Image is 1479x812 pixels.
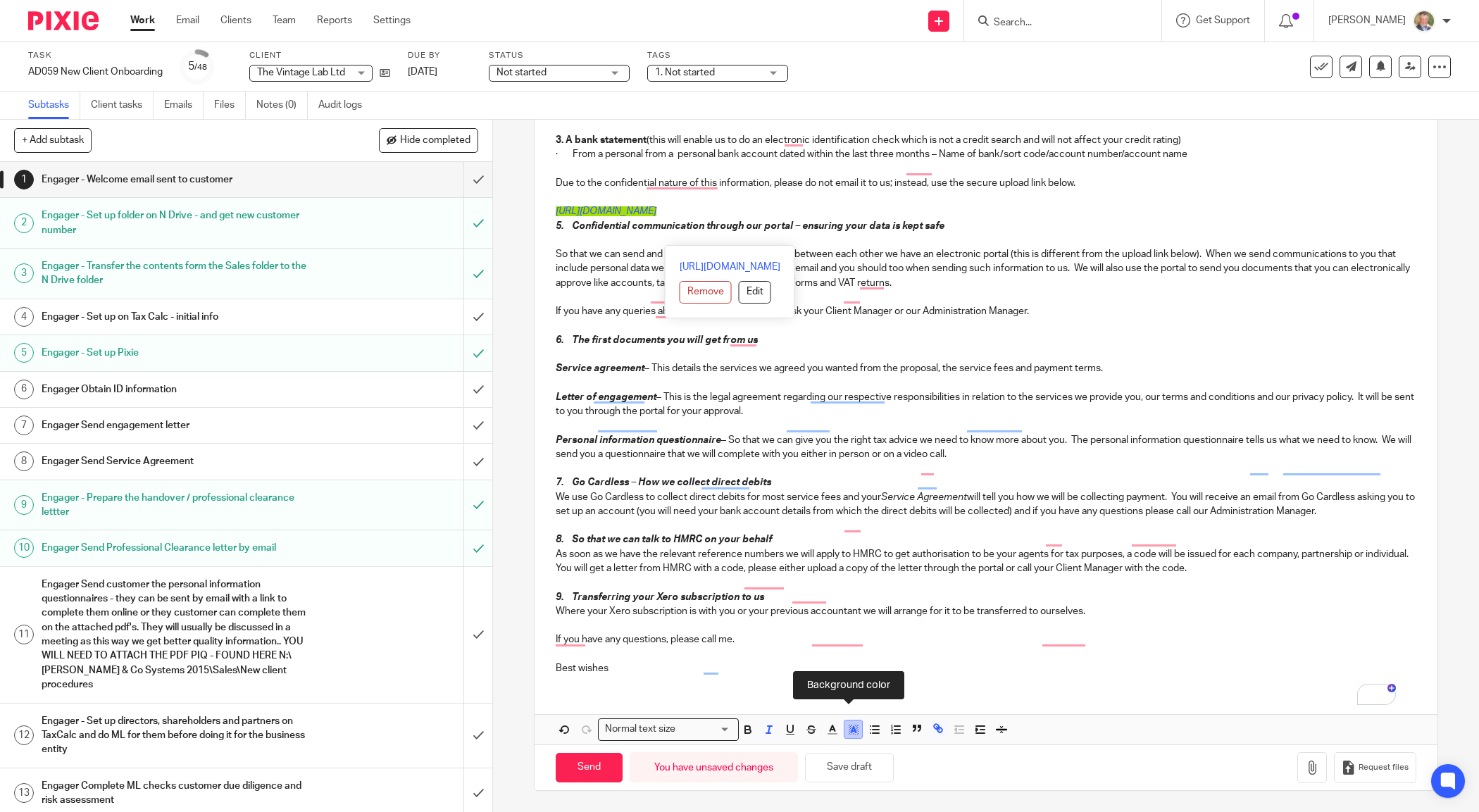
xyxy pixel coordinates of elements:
[14,416,34,435] div: 7
[556,753,623,783] input: Send
[556,335,758,345] em: 6. The first documents you will get from us
[1328,13,1406,27] p: [PERSON_NAME]
[257,68,345,77] span: The Vintage Lab Ltd
[1334,752,1416,784] button: Request files
[992,17,1119,30] input: Search
[14,170,34,189] div: 1
[42,775,313,811] h1: Engager Complete ML checks customer due diligence and risk assessment
[14,380,34,399] div: 6
[630,752,798,782] div: You have unsaved changes
[249,50,390,61] label: Client
[14,263,34,283] div: 3
[373,13,411,27] a: Settings
[739,281,771,304] button: Edit
[556,490,1416,519] p: We use Go Cardless to collect direct debits for most service fees and your will tell you how we w...
[42,537,313,558] h1: Engager Send Professional Clearance letter by email
[556,133,1416,147] p: (this will enable us to do an electronic identification check which is not a credit search and wi...
[556,135,647,145] strong: 3. A bank statement
[14,128,92,152] button: + Add subtask
[130,13,155,27] a: Work
[220,13,251,27] a: Clients
[42,169,313,190] h1: Engager - Welcome email sent to customer
[881,492,967,502] em: Service Agreement
[91,92,154,119] a: Client tasks
[400,135,470,146] span: Hide completed
[1413,10,1435,32] img: High%20Res%20Andrew%20Price%20Accountants_Poppy%20Jakes%20photography-1109.jpg
[28,11,99,30] img: Pixie
[14,213,34,233] div: 2
[14,625,34,644] div: 11
[14,538,34,558] div: 10
[556,147,1416,161] p: · From a personal from a personal bank account dated within the last three months – Name of bank/...
[42,711,313,761] h1: Engager - Set up directors, shareholders and partners on TaxCalc and do ML for them before doing ...
[408,50,471,61] label: Due by
[28,50,163,61] label: Task
[556,661,1416,675] p: Best wishes
[556,304,1416,318] p: If you have any queries about using the portal please ask your Client Manager or our Administrati...
[14,495,34,515] div: 9
[497,68,547,77] span: Not started
[556,435,721,445] em: Personal information questionnaire
[556,206,656,216] a: [URL][DOMAIN_NAME]
[14,451,34,471] div: 8
[379,128,478,152] button: Hide completed
[598,718,739,740] div: Search for option
[556,477,771,487] em: 7. Go Cardless – How we collect direct debits
[556,363,644,373] em: Service agreement
[1196,15,1250,25] span: Get Support
[14,783,34,803] div: 13
[556,221,944,231] em: 5. Confidential communication through our portal – ensuring your data is kept safe
[14,307,34,327] div: 4
[601,722,678,737] span: Normal text size
[556,604,1416,618] p: Where your Xero subscription is with you or your previous accountant we will arrange for it to be...
[42,306,313,327] h1: Engager - Set up on Tax Calc - initial info
[42,379,313,400] h1: Engager Obtain ID information
[556,632,1416,647] p: If you have any questions, please call me.
[680,281,732,304] button: Remove
[214,92,246,119] a: Files
[42,574,313,696] h1: Engager Send customer the personal information questionnaires - they can be sent by email with a ...
[318,92,373,119] a: Audit logs
[556,547,1416,576] p: As soon as we have the relevant reference numbers we will apply to HMRC to get authorisation to b...
[256,92,308,119] a: Notes (0)
[188,58,207,75] div: 5
[408,67,437,77] span: [DATE]
[556,433,1416,462] p: – So that we can give you the right tax advice we need to know more about you. The personal infor...
[556,390,1416,419] p: – This is the legal agreement regarding our respective responsibilities in relation to the servic...
[680,260,780,274] a: [URL][DOMAIN_NAME]
[317,13,352,27] a: Reports
[273,13,296,27] a: Team
[42,487,313,523] h1: Engager - Prepare the handover / professional clearance lettter
[194,63,207,71] small: /48
[28,65,163,79] div: AD059 New Client Onboarding
[176,13,199,27] a: Email
[42,205,313,241] h1: Engager - Set up folder on N Drive - and get new customer number
[28,92,80,119] a: Subtasks
[805,753,894,783] button: Save draft
[42,451,313,472] h1: Engager Send Service Agreement
[42,256,313,292] h1: Engager - Transfer the contents form the Sales folder to the N Drive folder
[42,415,313,436] h1: Engager Send engagement letter
[489,50,630,61] label: Status
[556,535,772,544] em: 8. So that we can talk to HMRC on your behalf
[14,343,34,363] div: 5
[1359,762,1409,773] span: Request files
[556,176,1416,190] p: Due to the confidential nature of this information, please do not email it to us; instead, use th...
[556,247,1416,290] p: So that we can send and receive sensitive information between each other we have an electronic po...
[556,361,1416,375] p: – This details the services we agreed you wanted from the proposal, the service fees and payment ...
[164,92,204,119] a: Emails
[680,722,730,737] input: Search for option
[14,725,34,745] div: 12
[556,592,764,602] em: 9. Transferring your Xero subscription to us
[556,392,656,402] em: Letter of engagement
[42,342,313,363] h1: Engager - Set up Pixie
[647,50,788,61] label: Tags
[655,68,715,77] span: 1. Not started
